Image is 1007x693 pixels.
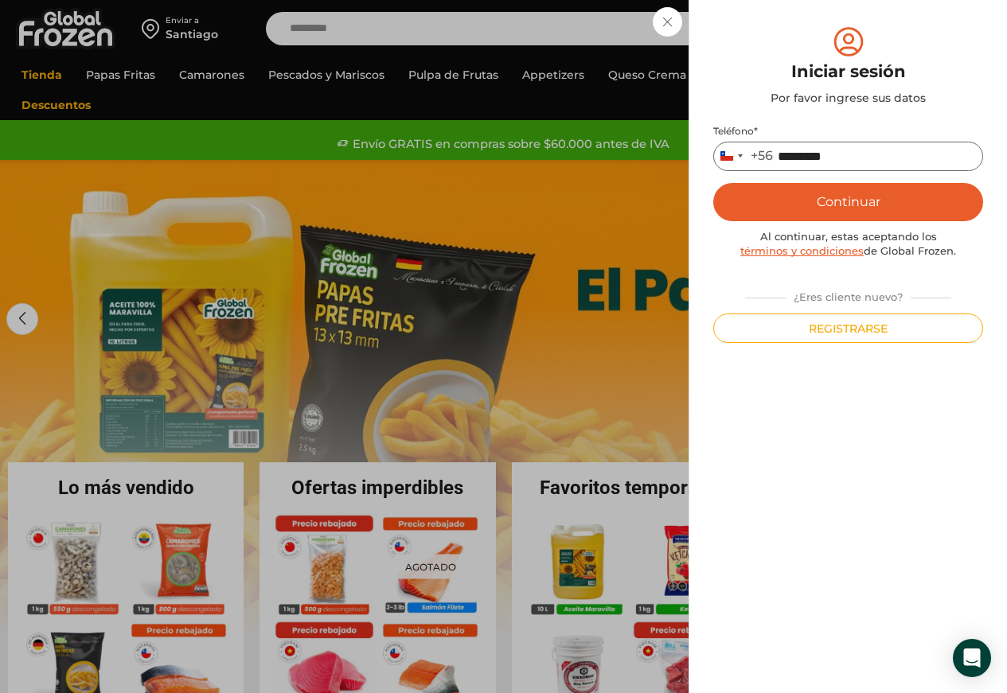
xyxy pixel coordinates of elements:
[751,148,773,165] div: +56
[830,24,867,60] img: tabler-icon-user-circle.svg
[953,639,991,677] div: Open Intercom Messenger
[740,244,864,257] a: términos y condiciones
[737,284,958,305] div: ¿Eres cliente nuevo?
[714,142,773,170] button: Selected country
[713,60,983,84] div: Iniciar sesión
[713,229,983,259] div: Al continuar, estas aceptando los de Global Frozen.
[713,90,983,106] div: Por favor ingrese sus datos
[713,183,983,221] button: Continuar
[713,313,983,343] button: Registrarse
[713,125,983,138] label: Teléfono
